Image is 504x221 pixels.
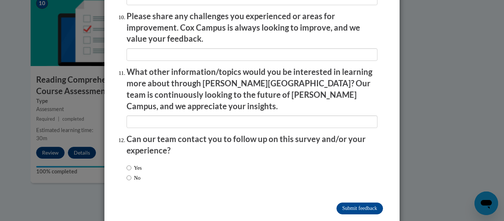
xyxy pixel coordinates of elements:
input: Submit feedback [336,203,383,214]
input: Yes [127,164,131,172]
p: Please share any challenges you experienced or areas for improvement. Cox Campus is always lookin... [127,11,377,45]
p: Can our team contact you to follow up on this survey and/or your experience? [127,134,377,156]
label: Yes [127,164,142,172]
p: What other information/topics would you be interested in learning more about through [PERSON_NAME... [127,66,377,112]
input: No [127,174,131,182]
label: No [127,174,141,182]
